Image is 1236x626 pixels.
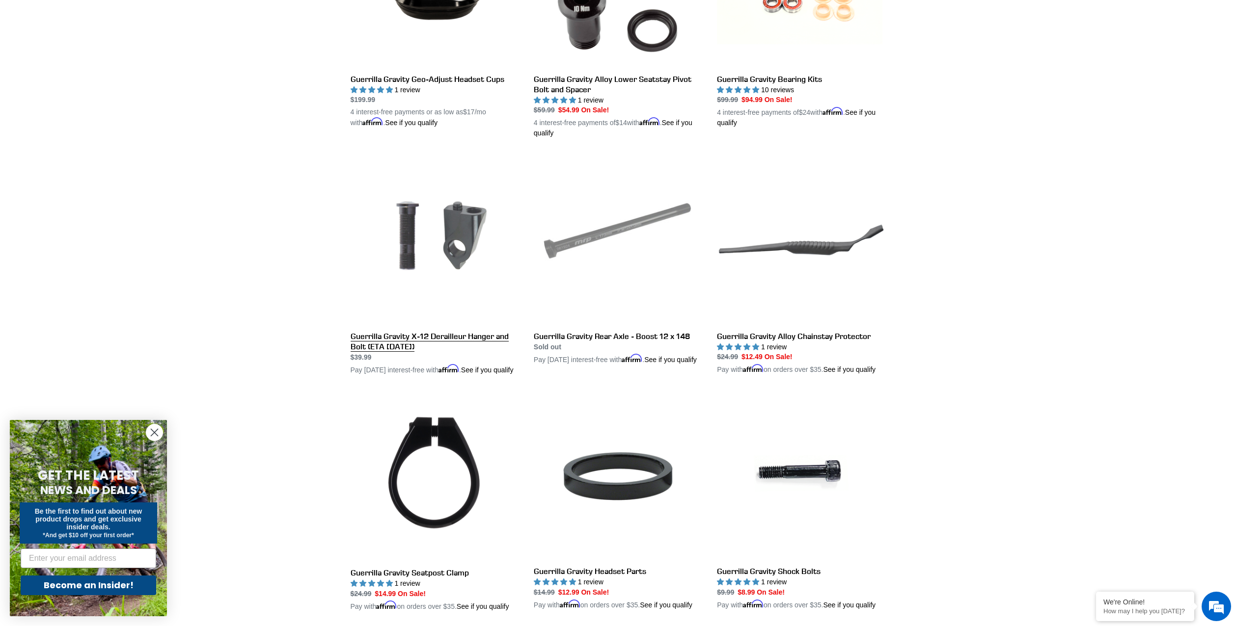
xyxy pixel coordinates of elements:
[1103,598,1187,606] div: We're Online!
[38,467,139,484] span: GET THE LATEST
[146,424,163,441] button: Close dialog
[35,507,142,531] span: Be the first to find out about new product drops and get exclusive insider deals.
[40,482,137,498] span: NEWS AND DEALS
[43,532,134,539] span: *And get $10 off your first order*
[1103,607,1187,615] p: How may I help you today?
[21,548,156,568] input: Enter your email address
[21,575,156,595] button: Become an Insider!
